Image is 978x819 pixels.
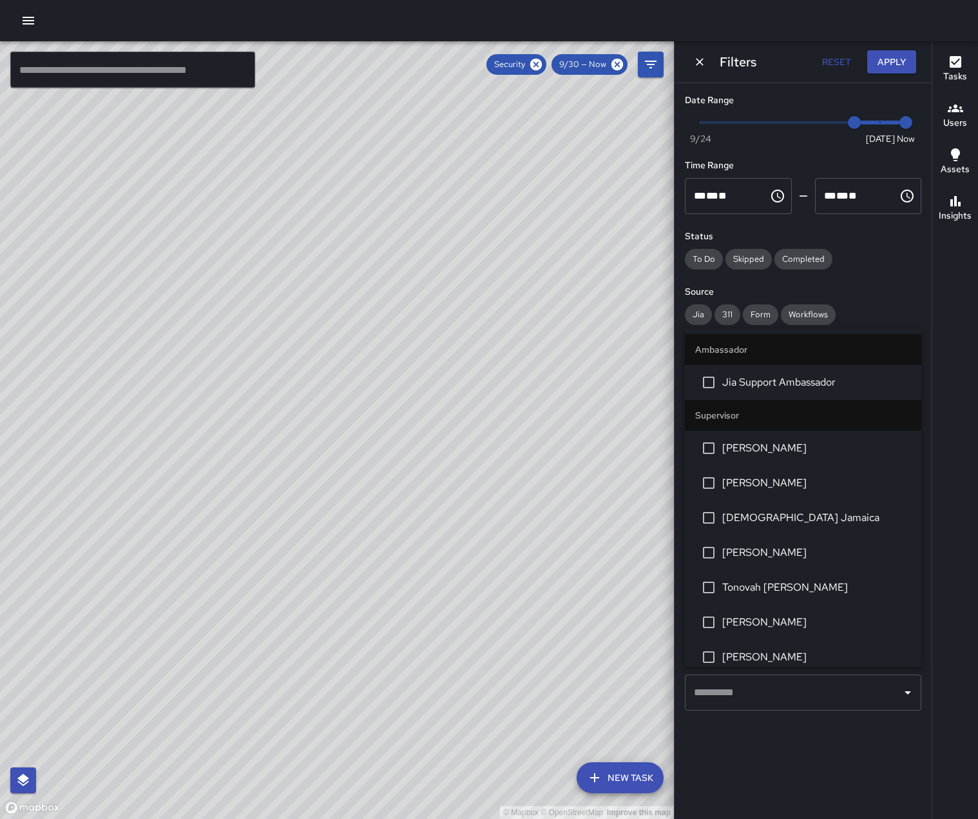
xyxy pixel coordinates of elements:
[824,191,836,201] span: Hours
[718,191,727,201] span: Meridiem
[551,54,628,75] div: 9/30 — Now
[486,58,533,71] span: Security
[932,93,978,139] button: Users
[685,308,712,321] span: Jia
[899,684,917,702] button: Open
[722,440,911,456] span: [PERSON_NAME]
[690,52,709,72] button: Dismiss
[943,116,967,130] h6: Users
[765,183,791,209] button: Choose time, selected time is 12:00 AM
[685,304,712,325] div: Jia
[941,163,970,177] h6: Assets
[722,545,911,560] span: [PERSON_NAME]
[714,304,740,325] div: 311
[816,50,857,74] button: Reset
[894,183,920,209] button: Choose time, selected time is 11:59 PM
[685,94,921,108] h6: Date Range
[551,58,614,71] span: 9/30 — Now
[577,762,664,793] button: New Task
[849,191,857,201] span: Meridiem
[897,132,915,145] span: Now
[685,253,723,266] span: To Do
[685,249,723,270] div: To Do
[943,70,967,84] h6: Tasks
[685,334,921,365] li: Ambassador
[743,304,778,325] div: Form
[685,159,921,173] h6: Time Range
[866,132,895,145] span: [DATE]
[722,580,911,595] span: Tonovah [PERSON_NAME]
[939,209,972,223] h6: Insights
[690,132,711,145] span: 9/24
[722,475,911,491] span: [PERSON_NAME]
[932,139,978,186] button: Assets
[714,308,740,321] span: 311
[685,400,921,431] li: Supervisor
[486,54,546,75] div: Security
[685,230,921,244] h6: Status
[781,304,836,325] div: Workflows
[638,52,664,77] button: Filters
[781,308,836,321] span: Workflows
[722,615,911,630] span: [PERSON_NAME]
[720,52,756,72] h6: Filters
[932,186,978,232] button: Insights
[725,249,772,270] div: Skipped
[722,510,911,526] span: [DEMOGRAPHIC_DATA] Jamaica
[685,285,921,299] h6: Source
[706,191,718,201] span: Minutes
[932,46,978,93] button: Tasks
[722,649,911,665] span: [PERSON_NAME]
[722,375,911,390] span: Jia Support Ambassador
[743,308,778,321] span: Form
[694,191,706,201] span: Hours
[725,253,772,266] span: Skipped
[774,253,832,266] span: Completed
[836,191,849,201] span: Minutes
[774,249,832,270] div: Completed
[867,50,916,74] button: Apply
